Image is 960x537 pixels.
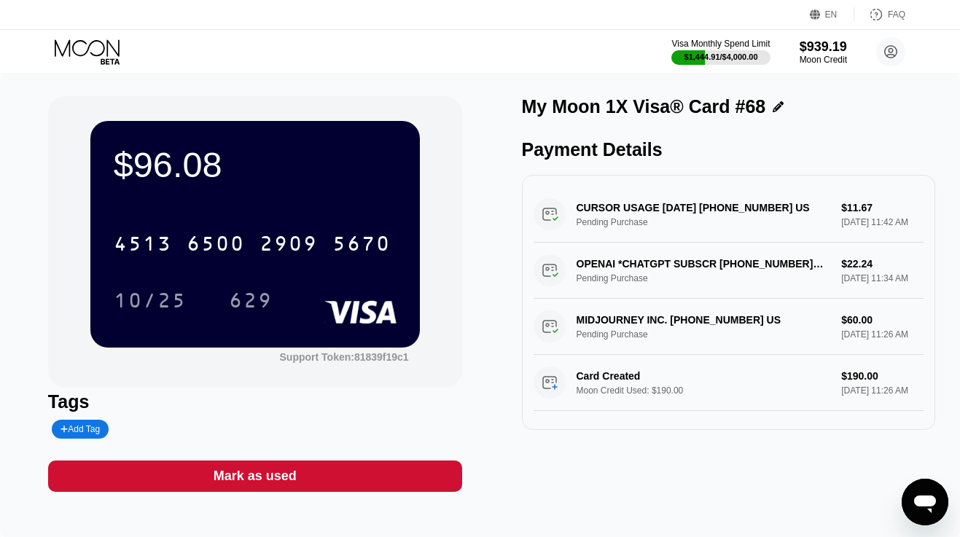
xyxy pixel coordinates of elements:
div: $939.19Moon Credit [800,39,847,65]
div: FAQ [854,7,905,22]
div: 5670 [332,234,391,257]
div: 10/25 [114,291,187,314]
div: 629 [218,282,284,318]
div: Add Tag [61,424,100,434]
div: Support Token: 81839f19c1 [280,351,409,363]
div: Support Token:81839f19c1 [280,351,409,363]
div: $939.19 [800,39,847,55]
div: $96.08 [114,144,397,185]
div: Visa Monthly Spend Limit$1,444.91/$4,000.00 [671,39,770,65]
div: 4513650029095670 [105,225,399,262]
div: Moon Credit [800,55,847,65]
div: 10/25 [103,282,198,318]
div: EN [825,9,838,20]
div: Visa Monthly Spend Limit [671,39,770,49]
div: EN [810,7,854,22]
div: 6500 [187,234,245,257]
div: FAQ [888,9,905,20]
div: Mark as used [214,468,297,485]
div: 629 [229,291,273,314]
div: Mark as used [48,460,462,492]
iframe: Кнопка запуска окна обмена сообщениями [902,479,948,525]
div: Tags [48,391,462,412]
div: 2909 [259,234,318,257]
div: Payment Details [522,139,936,160]
div: My Moon 1X Visa® Card #68 [522,96,766,117]
div: $1,444.91 / $4,000.00 [684,52,758,61]
div: Add Tag [52,420,109,439]
div: 4513 [114,234,172,257]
